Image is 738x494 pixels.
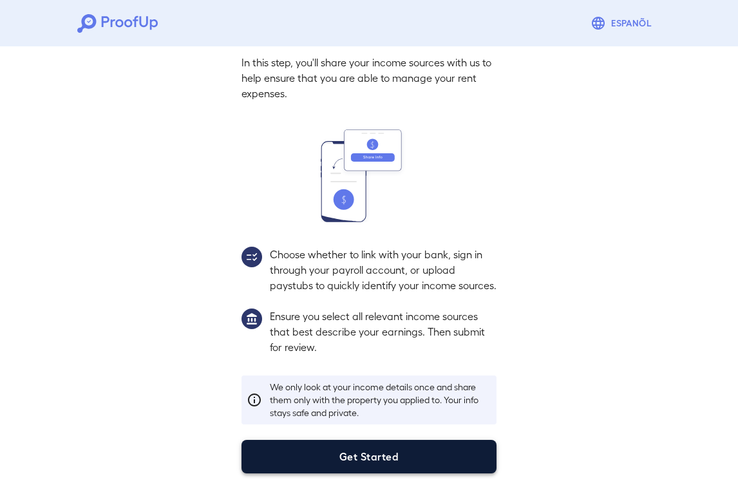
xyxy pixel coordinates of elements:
[270,381,491,419] p: We only look at your income details once and share them only with the property you applied to. Yo...
[241,309,262,329] img: group1.svg
[270,309,497,355] p: Ensure you select all relevant income sources that best describe your earnings. Then submit for r...
[585,10,661,36] button: Espanõl
[321,129,417,222] img: transfer_money.svg
[241,440,497,473] button: Get Started
[241,247,262,267] img: group2.svg
[270,247,497,293] p: Choose whether to link with your bank, sign in through your payroll account, or upload paystubs t...
[241,55,497,101] p: In this step, you'll share your income sources with us to help ensure that you are able to manage...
